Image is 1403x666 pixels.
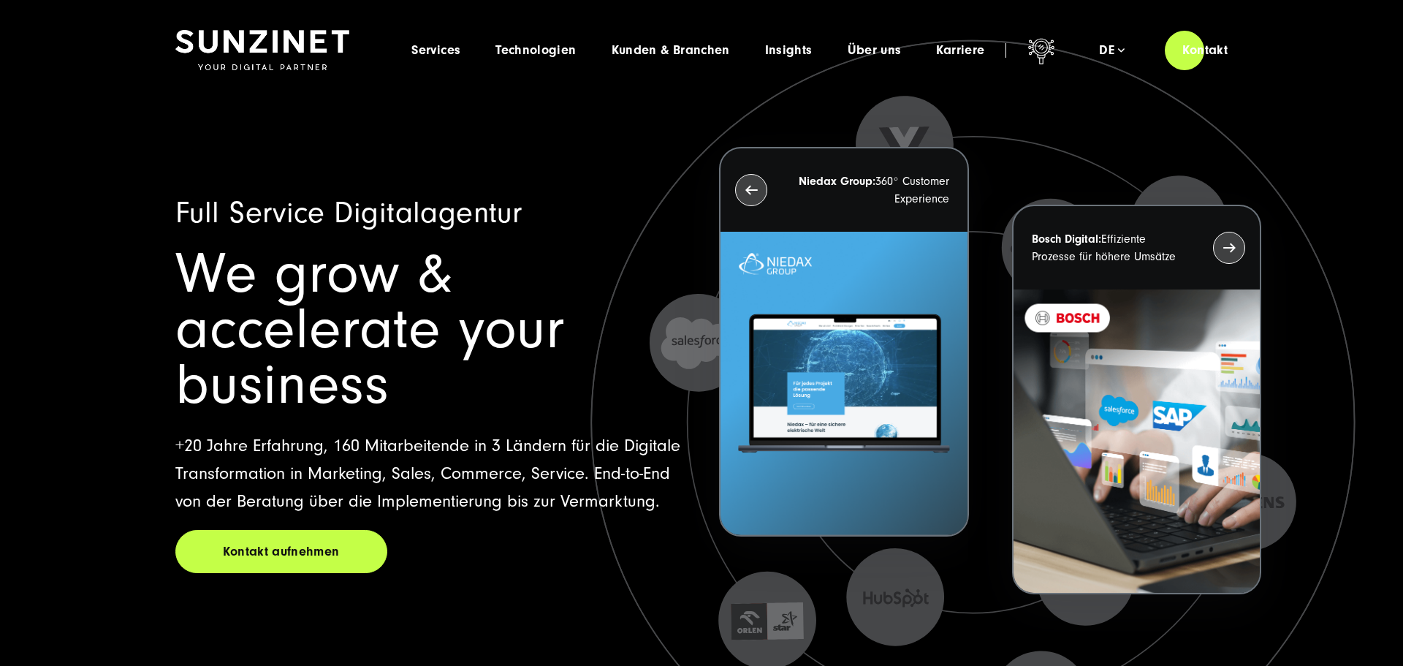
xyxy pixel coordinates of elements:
a: Technologien [495,43,576,58]
a: Kunden & Branchen [612,43,730,58]
button: Niedax Group:360° Customer Experience Letztes Projekt von Niedax. Ein Laptop auf dem die Niedax W... [719,147,968,537]
p: +20 Jahre Erfahrung, 160 Mitarbeitende in 3 Ländern für die Digitale Transformation in Marketing,... [175,432,684,515]
a: Karriere [936,43,984,58]
img: Letztes Projekt von Niedax. Ein Laptop auf dem die Niedax Website geöffnet ist, auf blauem Hinter... [720,232,967,535]
strong: Niedax Group: [799,175,875,188]
a: Insights [765,43,813,58]
h1: We grow & accelerate your business [175,246,684,413]
span: Full Service Digitalagentur [175,196,522,230]
p: Effiziente Prozesse für höhere Umsätze [1032,230,1187,265]
a: Kontakt [1165,29,1245,71]
img: SUNZINET Full Service Digital Agentur [175,30,349,71]
div: de [1099,43,1125,58]
button: Bosch Digital:Effiziente Prozesse für höhere Umsätze BOSCH - Kundeprojekt - Digital Transformatio... [1012,205,1261,594]
img: BOSCH - Kundeprojekt - Digital Transformation Agentur SUNZINET [1014,290,1260,593]
a: Über uns [848,43,902,58]
a: Kontakt aufnehmen [175,530,387,573]
strong: Bosch Digital: [1032,232,1101,246]
a: Services [411,43,460,58]
p: 360° Customer Experience [794,173,948,208]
